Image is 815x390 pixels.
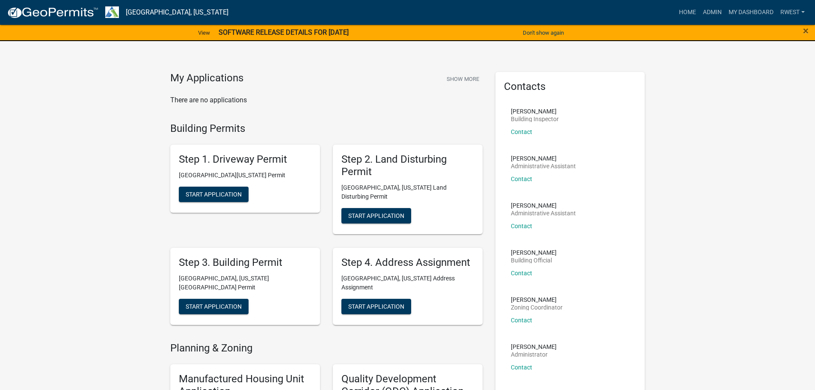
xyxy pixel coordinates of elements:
[341,183,474,201] p: [GEOGRAPHIC_DATA], [US_STATE] Land Disturbing Permit
[511,163,576,169] p: Administrative Assistant
[725,4,777,21] a: My Dashboard
[341,256,474,269] h5: Step 4. Address Assignment
[341,274,474,292] p: [GEOGRAPHIC_DATA], [US_STATE] Address Assignment
[341,153,474,178] h5: Step 2. Land Disturbing Permit
[699,4,725,21] a: Admin
[511,155,576,161] p: [PERSON_NAME]
[511,176,532,182] a: Contact
[511,344,557,350] p: [PERSON_NAME]
[126,5,228,20] a: [GEOGRAPHIC_DATA], [US_STATE]
[777,4,808,21] a: rwest
[105,6,119,18] img: Troup County, Georgia
[170,122,483,135] h4: Building Permits
[504,80,637,93] h5: Contacts
[803,26,809,36] button: Close
[341,208,411,223] button: Start Application
[179,299,249,314] button: Start Application
[511,297,563,303] p: [PERSON_NAME]
[219,28,349,36] strong: SOFTWARE RELEASE DETAILS FOR [DATE]
[511,250,557,256] p: [PERSON_NAME]
[676,4,699,21] a: Home
[511,202,576,208] p: [PERSON_NAME]
[511,351,557,357] p: Administrator
[170,72,243,85] h4: My Applications
[170,342,483,354] h4: Planning & Zoning
[179,256,311,269] h5: Step 3. Building Permit
[511,210,576,216] p: Administrative Assistant
[511,317,532,324] a: Contact
[511,304,563,310] p: Zoning Coordinator
[179,153,311,166] h5: Step 1. Driveway Permit
[341,299,411,314] button: Start Application
[179,274,311,292] p: [GEOGRAPHIC_DATA], [US_STATE][GEOGRAPHIC_DATA] Permit
[511,257,557,263] p: Building Official
[511,364,532,371] a: Contact
[186,191,242,198] span: Start Application
[511,108,559,114] p: [PERSON_NAME]
[179,187,249,202] button: Start Application
[443,72,483,86] button: Show More
[803,25,809,37] span: ×
[511,116,559,122] p: Building Inspector
[511,223,532,229] a: Contact
[195,26,213,40] a: View
[511,270,532,277] a: Contact
[170,95,483,105] p: There are no applications
[348,303,404,310] span: Start Application
[348,212,404,219] span: Start Application
[519,26,567,40] button: Don't show again
[511,128,532,135] a: Contact
[179,171,311,180] p: [GEOGRAPHIC_DATA][US_STATE] Permit
[186,303,242,310] span: Start Application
